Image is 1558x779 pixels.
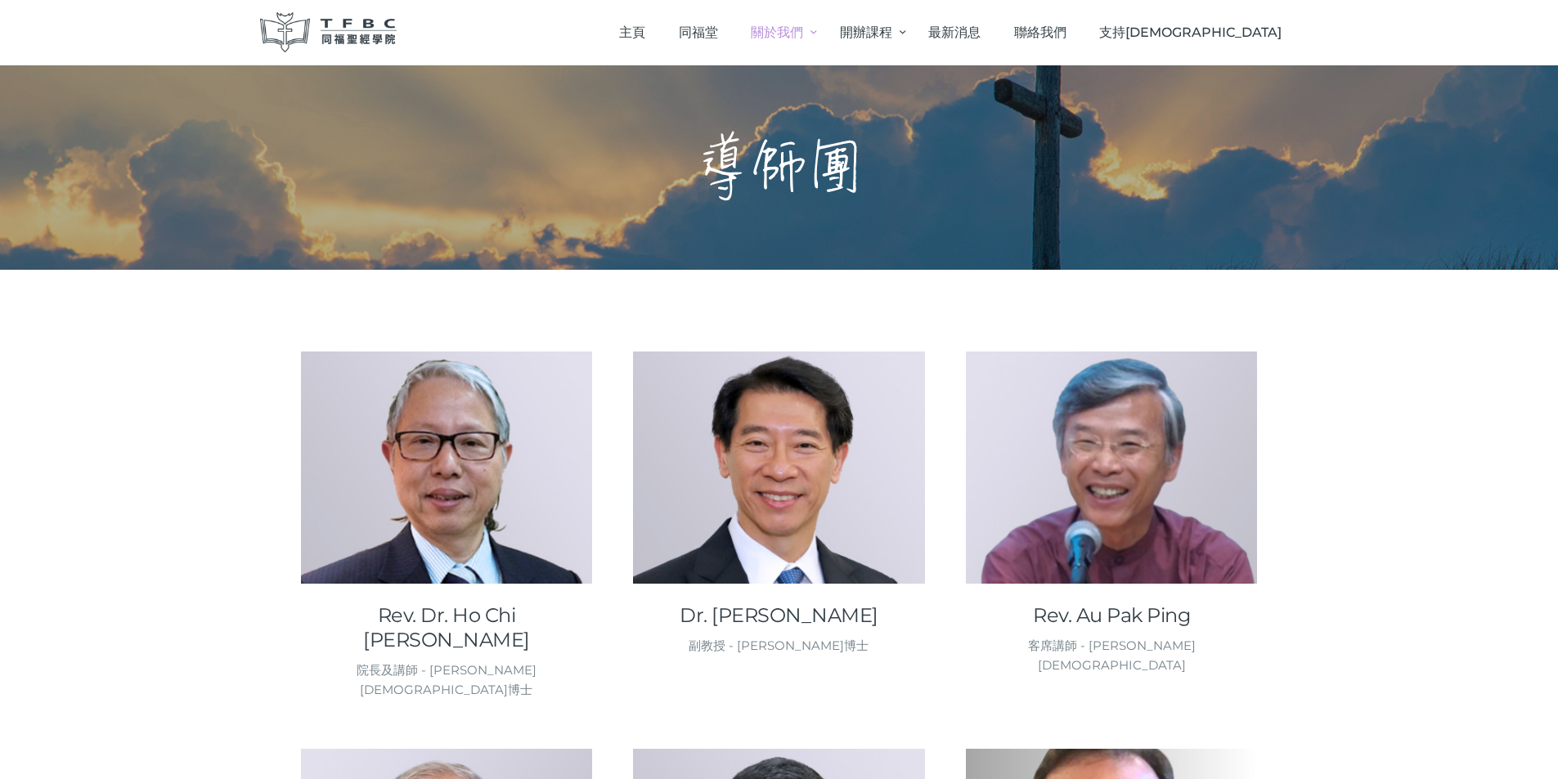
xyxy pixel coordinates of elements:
span: 開辦課程 [840,25,892,40]
a: 支持[DEMOGRAPHIC_DATA] [1083,8,1299,56]
a: 最新消息 [912,8,998,56]
a: 主頁 [603,8,662,56]
div: 客席講師 - [PERSON_NAME][DEMOGRAPHIC_DATA] [966,636,1258,675]
h1: 導師團 [694,131,864,204]
span: 主頁 [619,25,645,40]
span: 最新消息 [928,25,981,40]
a: Dr. [PERSON_NAME] [633,603,925,628]
a: Rev. Dr. Ho Chi [PERSON_NAME] [301,603,593,652]
a: 關於我們 [734,8,823,56]
a: 同福堂 [662,8,734,56]
a: 聯絡我們 [997,8,1083,56]
div: 副教授 - [PERSON_NAME]博士 [633,636,925,656]
span: 聯絡我們 [1014,25,1066,40]
span: 同福堂 [679,25,718,40]
a: 開辦課程 [823,8,911,56]
span: 支持[DEMOGRAPHIC_DATA] [1099,25,1282,40]
img: 同福聖經學院 TFBC [260,12,397,52]
span: 關於我們 [751,25,803,40]
a: Rev. Au Pak Ping [966,603,1258,628]
div: 院長及講師 - [PERSON_NAME][DEMOGRAPHIC_DATA]博士 [301,660,593,700]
